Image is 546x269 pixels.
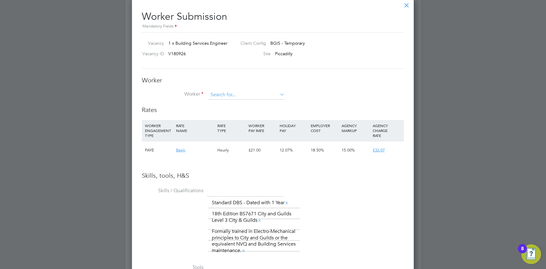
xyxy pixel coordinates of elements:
[209,227,299,255] li: Formally trained in Electro-Mechanical principles to City and Guilds or the equivalent NVQ and Bu...
[278,120,309,136] div: HOLIDAY PAY
[142,6,404,30] h2: Worker Submission
[176,147,185,153] span: Basic
[247,141,278,159] div: £21.00
[174,120,216,136] div: RATE NAME
[373,147,385,153] span: £32.07
[216,120,247,136] div: RATE TYPE
[216,141,247,159] div: Hourly
[143,120,174,141] div: WORKER ENGAGEMENT TYPE
[143,141,174,159] div: PAYE
[241,246,246,255] a: x
[270,40,305,46] span: BGIS - Temporary
[142,91,203,97] label: Worker
[168,51,186,56] span: V180926
[371,120,402,141] div: AGENCY CHARGE RATE
[142,106,404,114] h3: Rates
[309,120,340,136] div: EMPLOYER COST
[142,172,404,180] h3: Skills, tools, H&S
[209,199,291,207] li: Standard DBS - Dated with 1 Year
[168,40,228,46] span: 1 x Building Services Engineer
[275,51,293,56] span: Piccadilly
[142,188,203,194] label: Skills / Qualifications
[342,147,355,153] span: 15.00%
[208,90,285,100] input: Search for...
[257,216,262,224] a: x
[311,147,324,153] span: 18.50%
[139,40,164,46] label: Vacancy
[209,210,299,225] li: 18th Edition BS7671 City and Guilds Level 3 City & Guilds
[280,147,293,153] span: 12.07%
[340,120,371,136] div: AGENCY MARKUP
[236,51,271,56] label: Site
[139,51,164,56] label: Vacancy ID
[521,249,524,257] div: 8
[247,120,278,136] div: WORKER PAY RATE
[236,40,266,46] label: Client Config
[521,244,541,264] button: Open Resource Center, 8 new notifications
[285,199,289,207] a: x
[142,76,404,84] h3: Worker
[142,23,404,30] div: Mandatory Fields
